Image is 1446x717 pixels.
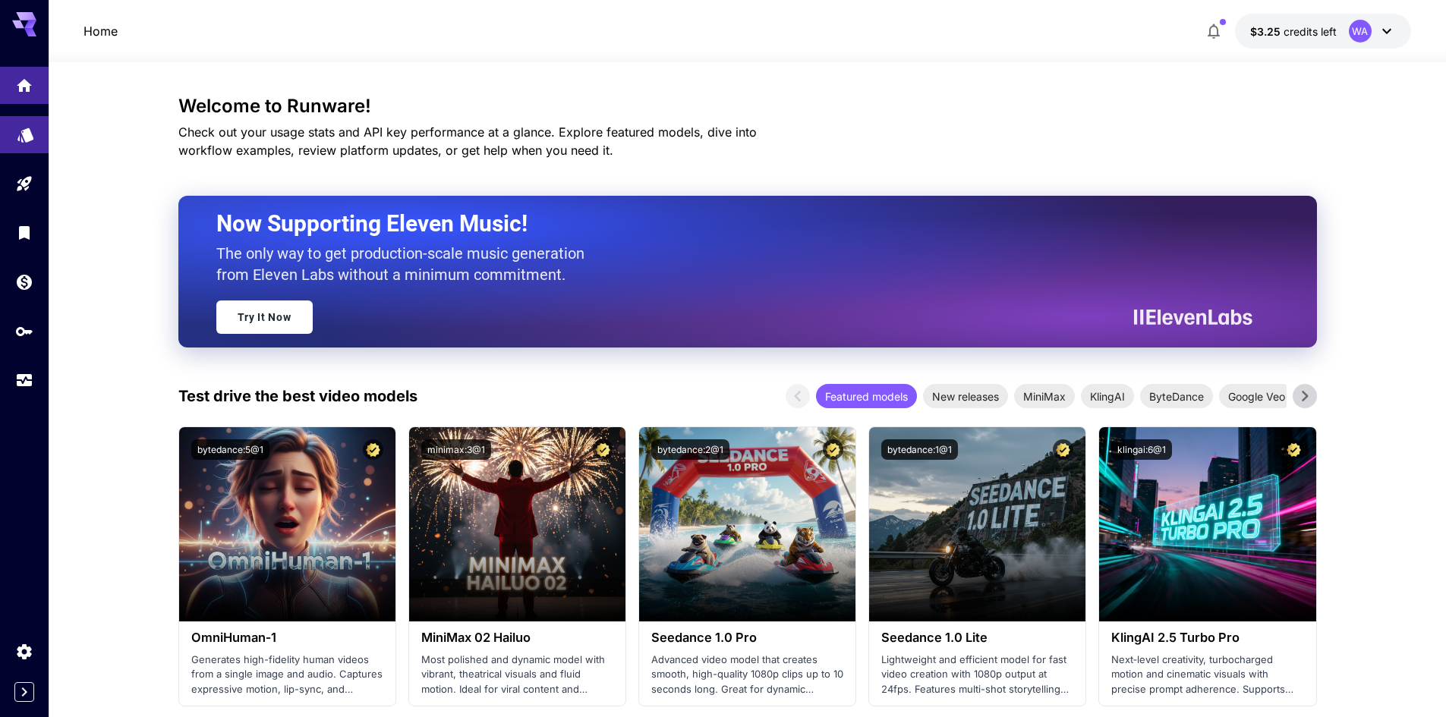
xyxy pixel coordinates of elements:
div: Library [15,223,33,242]
div: Models [17,121,35,140]
div: API Keys [15,322,33,341]
div: Featured models [816,384,917,408]
button: Expand sidebar [14,682,34,702]
p: The only way to get production-scale music generation from Eleven Labs without a minimum commitment. [216,243,596,285]
h3: Welcome to Runware! [178,96,1317,117]
p: Generates high-fidelity human videos from a single image and audio. Captures expressive motion, l... [191,653,383,697]
p: Lightweight and efficient model for fast video creation with 1080p output at 24fps. Features mult... [881,653,1073,697]
span: MiniMax [1014,388,1075,404]
div: New releases [923,384,1008,408]
button: Certified Model – Vetted for best performance and includes a commercial license. [363,439,383,460]
button: $3.25014WA [1235,14,1411,49]
span: $3.25 [1250,25,1284,38]
h2: Now Supporting Eleven Music! [216,209,1241,238]
div: MiniMax [1014,384,1075,408]
button: Certified Model – Vetted for best performance and includes a commercial license. [1284,439,1304,460]
span: New releases [923,388,1008,404]
h3: Seedance 1.0 Lite [881,631,1073,645]
button: klingai:6@1 [1111,439,1172,460]
div: KlingAI [1081,384,1134,408]
span: ByteDance [1140,388,1213,404]
p: Next‑level creativity, turbocharged motion and cinematic visuals with precise prompt adherence. S... [1111,653,1303,697]
p: Advanced video model that creates smooth, high-quality 1080p clips up to 10 seconds long. Great f... [651,653,843,697]
span: credits left [1284,25,1337,38]
span: Google Veo [1219,388,1294,404]
p: Test drive the best video models [178,385,417,407]
button: Certified Model – Vetted for best performance and includes a commercial license. [593,439,613,460]
img: alt [869,427,1085,621]
div: WA [1349,20,1372,42]
nav: breadcrumb [83,22,118,40]
button: Certified Model – Vetted for best performance and includes a commercial license. [823,439,843,460]
button: bytedance:5@1 [191,439,269,460]
img: alt [179,427,395,621]
img: alt [639,427,855,621]
button: Certified Model – Vetted for best performance and includes a commercial license. [1053,439,1073,460]
a: Home [83,22,118,40]
div: $3.25014 [1250,24,1337,39]
p: Most polished and dynamic model with vibrant, theatrical visuals and fluid motion. Ideal for vira... [421,653,613,697]
button: bytedance:2@1 [651,439,729,460]
div: Usage [15,371,33,390]
div: ByteDance [1140,384,1213,408]
span: Check out your usage stats and API key performance at a glance. Explore featured models, dive int... [178,124,757,158]
div: Playground [15,175,33,193]
h3: Seedance 1.0 Pro [651,631,843,645]
a: Try It Now [216,300,313,334]
div: Wallet [15,272,33,291]
h3: KlingAI 2.5 Turbo Pro [1111,631,1303,645]
h3: MiniMax 02 Hailuo [421,631,613,645]
button: minimax:3@1 [421,439,491,460]
div: Google Veo [1219,384,1294,408]
span: KlingAI [1081,388,1134,404]
span: Featured models [816,388,917,404]
div: Settings [15,642,33,661]
div: Home [15,72,33,91]
h3: OmniHuman‑1 [191,631,383,645]
button: bytedance:1@1 [881,439,958,460]
img: alt [1099,427,1315,621]
img: alt [409,427,625,621]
